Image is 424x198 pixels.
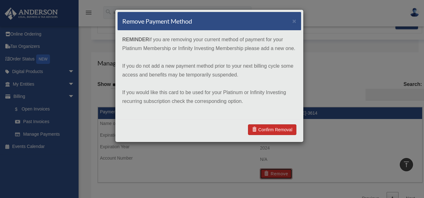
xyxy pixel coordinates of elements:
[292,18,296,24] button: ×
[122,17,192,25] h4: Remove Payment Method
[122,37,149,42] strong: REMINDER
[122,88,296,106] p: If you would like this card to be used for your Platinum or Infinity Investing recurring subscrip...
[118,31,301,119] div: if you are removing your current method of payment for your Platinum Membership or Infinity Inves...
[122,62,296,79] p: If you do not add a new payment method prior to your next billing cycle some access and benefits ...
[248,124,296,135] a: Confirm Removal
